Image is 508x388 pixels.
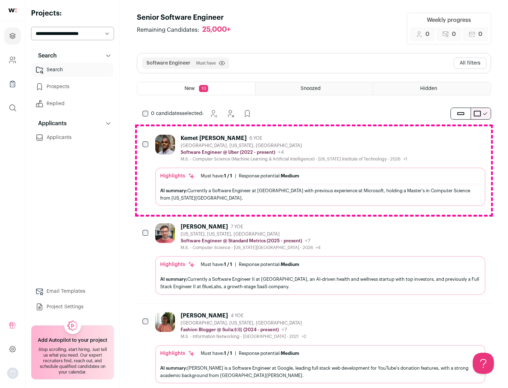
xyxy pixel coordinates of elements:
button: Snooze [206,107,220,121]
ul: | [201,262,299,267]
div: Stop scrolling, start hiring. Just tell us what you need. Our expert recruiters find, reach out, ... [36,347,109,375]
div: M.S. - Information Networking - [GEOGRAPHIC_DATA] - 2021 [181,334,306,339]
div: Response potential: [239,262,299,267]
span: Medium [281,174,299,178]
a: Projects [4,28,21,44]
a: Project Settings [31,300,114,314]
span: 6 YOE [249,135,262,141]
span: +7 [282,327,287,332]
h2: Add Autopilot to your project [38,337,107,344]
div: [PERSON_NAME] [181,223,228,230]
span: Remaining Candidates: [137,26,199,34]
div: Highlights [160,172,195,180]
button: Software Engineer [146,60,190,67]
button: Hide [223,107,237,121]
p: Software Engineer @ Standard Metrics (2025 - present) [181,238,302,244]
a: Company Lists [4,75,21,92]
p: Fashion Blogger @ Suila水啦 (2024 - present) [181,327,279,333]
span: Snoozed [301,86,321,91]
div: Currently a Software Engineer II at [GEOGRAPHIC_DATA], an AI-driven health and wellness startup w... [160,275,480,290]
ul: | [201,351,299,356]
img: wellfound-shorthand-0d5821cbd27db2630d0214b213865d53afaa358527fdda9d0ea32b1df1b89c2c.svg [8,8,17,12]
div: [GEOGRAPHIC_DATA], [US_STATE], [GEOGRAPHIC_DATA] [181,143,407,148]
div: Response potential: [239,173,299,179]
a: Company and ATS Settings [4,51,21,68]
a: Add Autopilot to your project Stop scrolling, start hiring. Just tell us what you need. Our exper... [31,325,114,380]
div: [US_STATE], [US_STATE], [GEOGRAPHIC_DATA] [181,231,321,237]
div: Must have: [201,262,232,267]
span: AI summary: [160,366,187,370]
div: [PERSON_NAME] [181,312,228,319]
div: Highlights [160,350,195,357]
button: All filters [454,57,486,69]
img: 927442a7649886f10e33b6150e11c56b26abb7af887a5a1dd4d66526963a6550.jpg [155,135,175,154]
button: Search [31,49,114,63]
button: Open dropdown [7,368,18,379]
span: 1 / 1 [224,174,232,178]
span: selected: [151,110,204,117]
span: 0 candidates [151,111,182,116]
div: 25,000+ [202,25,231,34]
span: Medium [281,351,299,356]
div: Must have: [201,173,232,179]
a: [PERSON_NAME] 7 YOE [US_STATE], [US_STATE], [GEOGRAPHIC_DATA] Software Engineer @ Standard Metric... [155,223,485,295]
div: M.S. - Computer Science - [US_STATE][GEOGRAPHIC_DATA] - 2026 [181,245,321,250]
p: Applicants [34,119,67,128]
span: 0 [452,30,456,38]
span: 1 / 1 [224,351,232,356]
h1: Senior Software Engineer [137,13,238,23]
a: Hidden [373,82,491,95]
img: ebffc8b94a612106133ad1a79c5dcc917f1f343d62299c503ebb759c428adb03.jpg [155,312,175,332]
a: Prospects [31,80,114,94]
span: 4 YOE [231,313,243,319]
a: Snoozed [255,82,373,95]
span: New [185,86,195,91]
span: +2 [302,334,306,339]
img: nopic.png [7,368,18,379]
span: +4 [316,245,321,250]
button: Applicants [31,116,114,131]
button: Add to Prospects [240,107,254,121]
span: AI summary: [160,277,187,281]
p: Search [34,51,57,60]
span: 10 [199,85,208,92]
iframe: Help Scout Beacon - Open [473,353,494,374]
span: Hidden [420,86,437,91]
a: Replied [31,97,114,111]
a: [PERSON_NAME] 4 YOE [GEOGRAPHIC_DATA], [US_STATE], [GEOGRAPHIC_DATA] Fashion Blogger @ Suila水啦 (2... [155,312,485,383]
div: Response potential: [239,351,299,356]
span: 0 [478,30,482,38]
ul: | [201,173,299,179]
span: Must have [196,60,216,66]
div: Must have: [201,351,232,356]
span: Medium [281,262,299,267]
span: +1 [403,157,407,161]
span: +4 [278,150,284,155]
p: Software Engineer @ Uber (2022 - present) [181,150,275,155]
div: Weekly progress [427,16,471,24]
a: Email Templates [31,284,114,298]
span: 7 YOE [231,224,243,230]
span: 0 [425,30,429,38]
span: 1 / 1 [224,262,232,267]
span: AI summary: [160,188,187,193]
div: M.S. - Computer Science (Machine Learning & Artificial Intelligence) - [US_STATE] Institute of Te... [181,156,407,162]
div: Highlights [160,261,195,268]
img: 92c6d1596c26b24a11d48d3f64f639effaf6bd365bf059bea4cfc008ddd4fb99.jpg [155,223,175,243]
div: [GEOGRAPHIC_DATA], [US_STATE], [GEOGRAPHIC_DATA] [181,320,306,326]
span: +7 [305,238,310,243]
a: Kemet [PERSON_NAME] 6 YOE [GEOGRAPHIC_DATA], [US_STATE], [GEOGRAPHIC_DATA] Software Engineer @ Ub... [155,135,485,206]
div: Kemet [PERSON_NAME] [181,135,247,142]
div: [PERSON_NAME] is a Software Engineer at Google, leading full stack web development for YouTube's ... [160,364,480,379]
a: Search [31,63,114,77]
h2: Projects: [31,8,114,18]
div: Currently a Software Engineer at [GEOGRAPHIC_DATA] with previous experience at Microsoft, holding... [160,187,480,202]
a: Applicants [31,131,114,145]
